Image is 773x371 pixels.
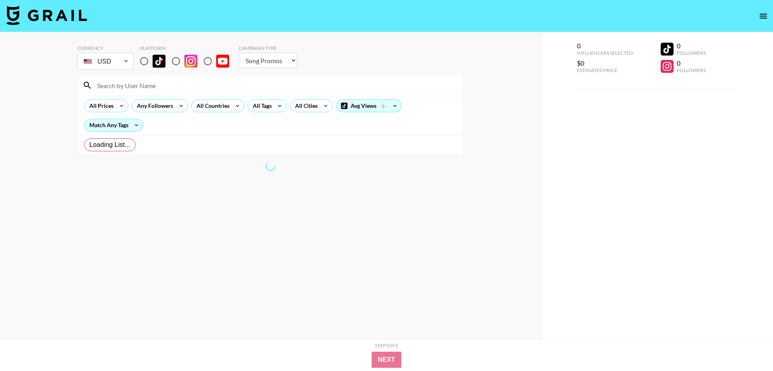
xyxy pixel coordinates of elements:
div: Followers [677,50,706,56]
span: Loading List... [89,140,130,150]
div: Platform [140,45,236,51]
div: Estimated Price [577,67,633,73]
div: Currency [77,45,134,51]
div: 0 [677,59,706,67]
button: Next [372,352,402,368]
div: Followers [677,67,706,73]
div: 0 [677,42,706,50]
div: Campaign Type [239,45,297,51]
div: Any Followers [132,100,175,112]
div: USD [79,54,132,68]
button: open drawer [755,8,771,24]
img: Instagram [184,55,197,68]
div: 0 [577,42,633,50]
div: All Tags [248,100,273,112]
div: Match Any Tags [85,119,143,131]
img: Grail Talent [6,6,87,25]
div: $0 [577,59,633,67]
div: Step 1 of 2 [375,342,398,348]
div: Avg Views [336,100,401,112]
img: YouTube [216,55,229,68]
div: Influencers Selected [577,50,633,56]
div: All Countries [192,100,231,112]
input: Search by User Name [92,79,459,92]
div: All Prices [85,100,115,112]
img: TikTok [153,55,165,68]
span: Refreshing lists, bookers, clients, countries, tags, cities, talent, talent... [265,161,276,171]
div: All Cities [290,100,319,112]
